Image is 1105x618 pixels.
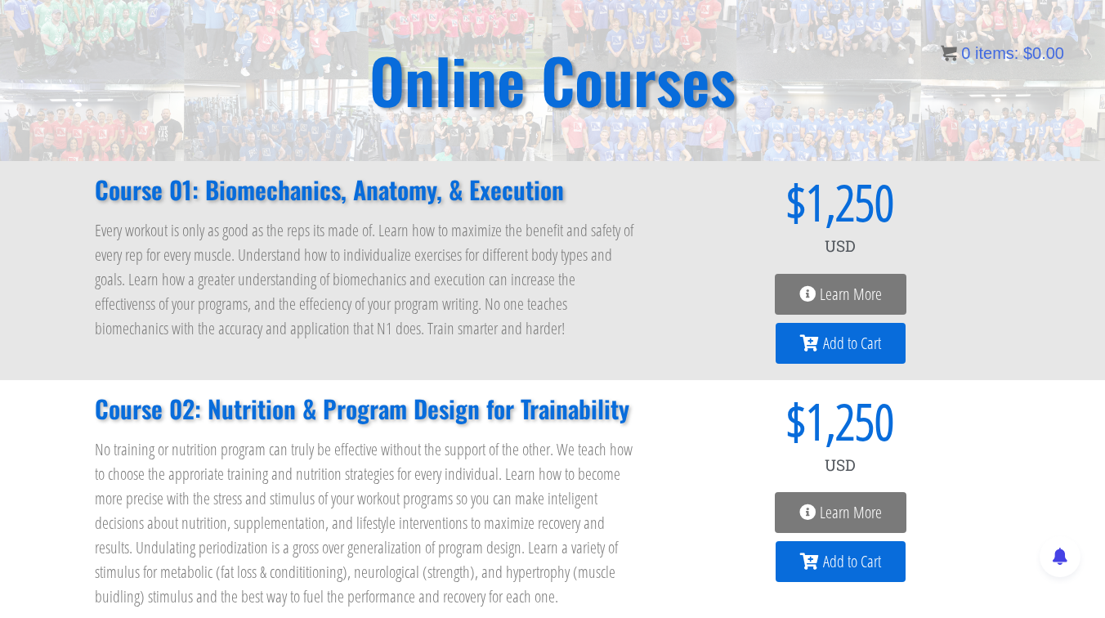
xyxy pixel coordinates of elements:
span: items: [975,44,1018,62]
h2: Course 02: Nutrition & Program Design for Trainability [95,396,637,421]
img: icon11.png [941,45,957,61]
a: Learn More [775,492,906,533]
h2: Online Courses [369,49,736,110]
bdi: 0.00 [1023,44,1064,62]
span: 1,250 [806,396,894,446]
p: No training or nutrition program can truly be effective without the support of the other. We teac... [95,437,637,609]
span: $ [670,396,806,446]
span: Add to Cart [823,335,881,352]
span: 0 [961,44,970,62]
a: 0 items: $0.00 [941,44,1064,62]
span: $ [1023,44,1032,62]
a: Add to Cart [776,541,906,582]
a: Learn More [775,274,906,315]
span: 1,250 [806,177,894,226]
span: Learn More [820,286,882,302]
span: $ [670,177,806,226]
span: Learn More [820,504,882,521]
a: Add to Cart [776,323,906,364]
h2: Course 01: Biomechanics, Anatomy, & Execution [95,177,637,202]
p: Every workout is only as good as the reps its made of. Learn how to maximize the benefit and safe... [95,218,637,341]
div: USD [670,446,1010,485]
span: Add to Cart [823,553,881,570]
div: USD [670,226,1010,266]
